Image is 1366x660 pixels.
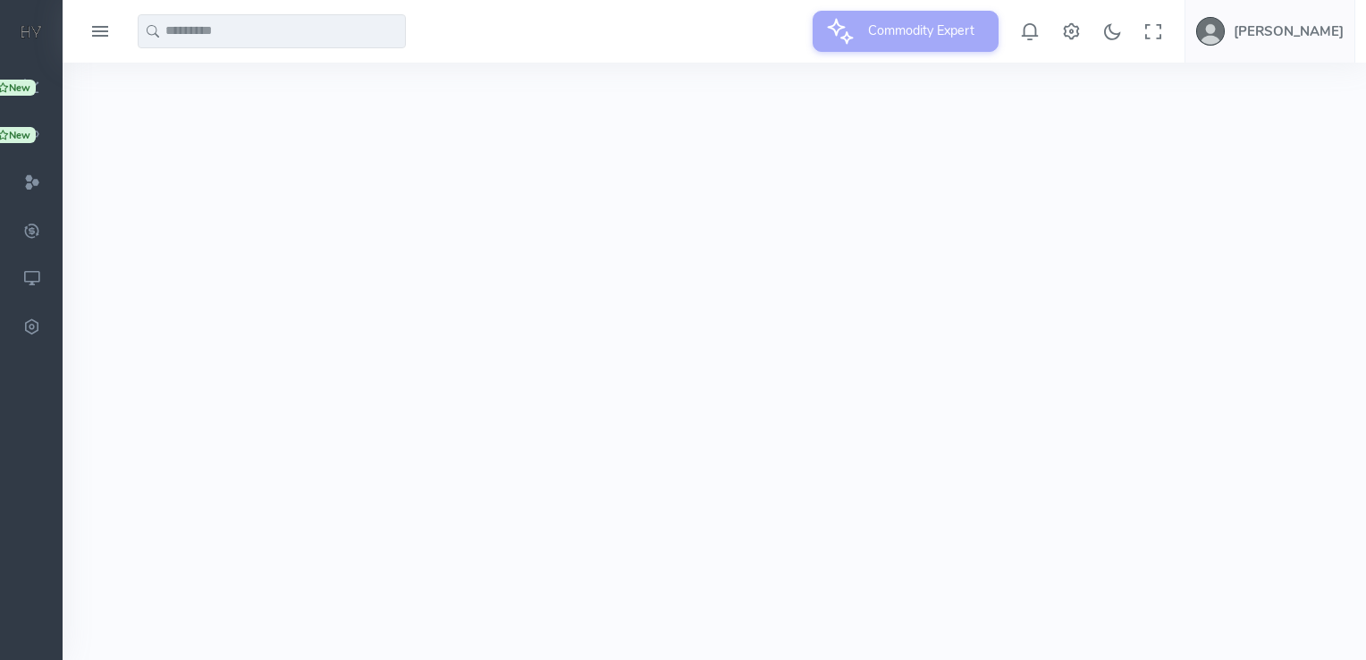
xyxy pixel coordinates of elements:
img: user-image [1196,17,1225,46]
img: small logo [18,23,46,43]
h5: [PERSON_NAME] [1234,24,1344,38]
a: Commodity Expert [813,21,999,39]
iframe: </lor> </ips> </dol> </sit> <!-- ============================================================== -... [73,63,1355,651]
